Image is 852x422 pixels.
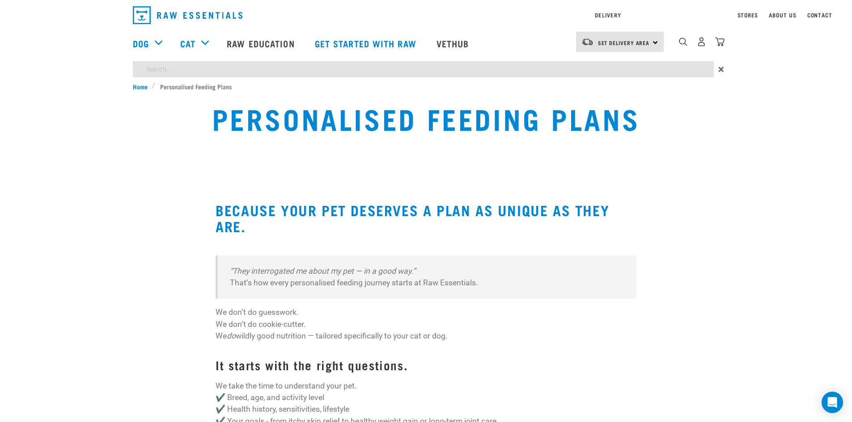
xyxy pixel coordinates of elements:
[216,358,636,372] h3: It starts with the right questions.
[180,37,195,50] a: Cat
[133,82,148,91] span: Home
[715,37,725,46] img: home-icon@2x.png
[133,82,720,91] nav: breadcrumbs
[679,38,687,46] img: home-icon-1@2x.png
[428,25,480,61] a: Vethub
[216,306,636,342] p: We don’t do guesswork. We don’t do cookie-cutter. We wildly good nutrition — tailored specificall...
[133,82,153,91] a: Home
[126,3,727,28] nav: dropdown navigation
[133,6,242,24] img: Raw Essentials Logo
[230,267,415,276] em: “They interrogated me about my pet — in a good way.”
[822,392,843,413] div: Open Intercom Messenger
[769,13,796,17] a: About Us
[227,331,236,340] em: do
[697,37,706,46] img: user.png
[718,61,724,77] span: ×
[158,102,694,134] h1: Personalised Feeding Plans
[581,38,593,46] img: van-moving.png
[133,61,714,77] input: Search...
[218,25,305,61] a: Raw Education
[306,25,428,61] a: Get started with Raw
[807,13,832,17] a: Contact
[230,265,625,289] p: That’s how every personalised feeding journey starts at Raw Essentials.
[738,13,759,17] a: Stores
[595,13,621,17] a: Delivery
[216,202,636,234] h2: Because your pet deserves a plan as unique as they are.
[598,41,650,44] span: Set Delivery Area
[133,37,149,50] a: Dog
